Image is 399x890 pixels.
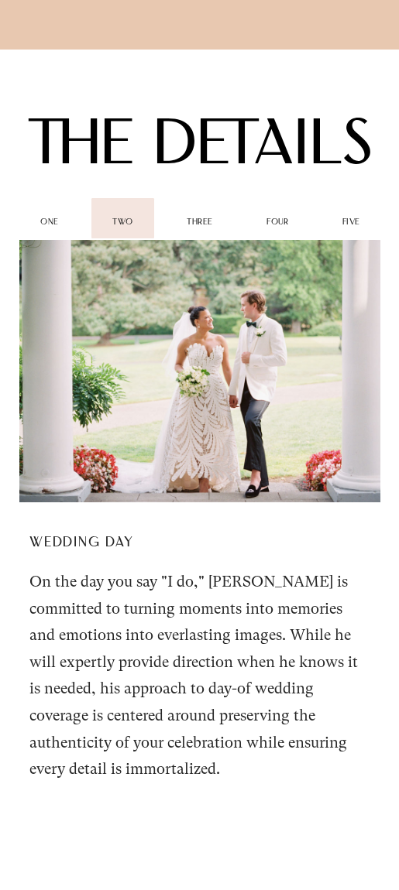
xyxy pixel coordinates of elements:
[342,218,360,227] span: five
[112,218,133,227] span: two
[187,218,213,227] span: three
[267,218,288,227] span: four
[29,534,370,553] h4: wedding day
[29,569,370,783] h5: On the day you say "I do," [PERSON_NAME] is committed to turning moments into memories and emotio...
[28,117,373,180] span: the details
[40,218,59,227] span: one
